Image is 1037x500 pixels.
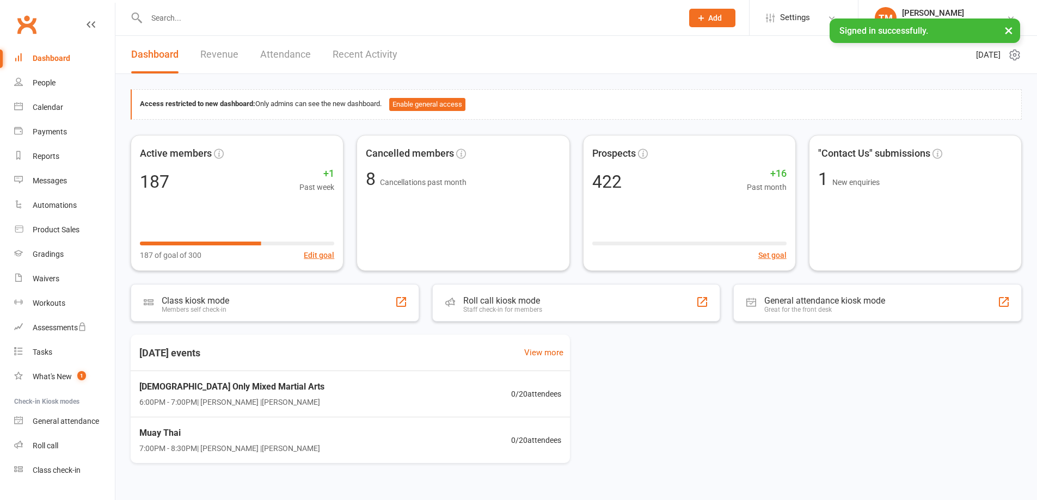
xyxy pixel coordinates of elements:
[33,201,77,209] div: Automations
[33,417,99,425] div: General attendance
[875,7,897,29] div: TM
[77,371,86,380] span: 1
[200,36,238,73] a: Revenue
[902,18,1007,28] div: Southside Academy of Combat
[14,71,115,95] a: People
[708,14,722,22] span: Add
[33,152,59,161] div: Reports
[747,181,787,193] span: Past month
[140,100,255,108] strong: Access restricted to new dashboard:
[511,434,561,446] span: 0 / 20 attendees
[13,11,40,38] a: Clubworx
[14,193,115,218] a: Automations
[463,295,542,306] div: Roll call kiosk mode
[140,173,169,190] div: 187
[33,225,79,234] div: Product Sales
[33,127,67,136] div: Payments
[592,173,622,190] div: 422
[33,299,65,307] div: Workouts
[14,267,115,291] a: Waivers
[689,9,735,27] button: Add
[162,295,229,306] div: Class kiosk mode
[14,409,115,434] a: General attendance kiosk mode
[14,316,115,340] a: Assessments
[976,48,1001,61] span: [DATE]
[14,291,115,316] a: Workouts
[304,249,334,261] button: Edit goal
[14,340,115,365] a: Tasks
[33,176,67,185] div: Messages
[33,250,64,258] div: Gradings
[764,295,885,306] div: General attendance kiosk mode
[14,434,115,458] a: Roll call
[33,466,81,474] div: Class check-in
[14,458,115,483] a: Class kiosk mode
[14,95,115,120] a: Calendar
[333,36,397,73] a: Recent Activity
[140,249,201,261] span: 187 of goal of 300
[780,5,810,30] span: Settings
[463,306,542,313] div: Staff check-in for members
[818,146,930,162] span: "Contact Us" submissions
[592,146,636,162] span: Prospects
[33,54,70,63] div: Dashboard
[902,8,1007,18] div: [PERSON_NAME]
[299,166,334,182] span: +1
[524,346,563,359] a: View more
[162,306,229,313] div: Members self check-in
[818,169,832,189] span: 1
[33,103,63,112] div: Calendar
[33,274,59,283] div: Waivers
[143,10,675,26] input: Search...
[511,388,561,400] span: 0 / 20 attendees
[260,36,311,73] a: Attendance
[33,348,52,356] div: Tasks
[299,181,334,193] span: Past week
[764,306,885,313] div: Great for the front desk
[33,78,56,87] div: People
[758,249,787,261] button: Set goal
[33,372,72,381] div: What's New
[131,343,209,363] h3: [DATE] events
[139,396,324,408] span: 6:00PM - 7:00PM | [PERSON_NAME] | [PERSON_NAME]
[140,146,212,162] span: Active members
[33,441,58,450] div: Roll call
[366,146,454,162] span: Cancelled members
[139,380,324,394] span: [DEMOGRAPHIC_DATA] Only Mixed Martial Arts
[14,144,115,169] a: Reports
[14,169,115,193] a: Messages
[839,26,928,36] span: Signed in successfully.
[747,166,787,182] span: +16
[139,426,320,440] span: Muay Thai
[139,442,320,454] span: 7:00PM - 8:30PM | [PERSON_NAME] | [PERSON_NAME]
[389,98,465,111] button: Enable general access
[14,242,115,267] a: Gradings
[14,120,115,144] a: Payments
[366,169,380,189] span: 8
[999,18,1018,42] button: ×
[140,98,1013,111] div: Only admins can see the new dashboard.
[14,365,115,389] a: What's New1
[14,46,115,71] a: Dashboard
[131,36,179,73] a: Dashboard
[33,323,87,332] div: Assessments
[832,178,880,187] span: New enquiries
[14,218,115,242] a: Product Sales
[380,178,467,187] span: Cancellations past month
